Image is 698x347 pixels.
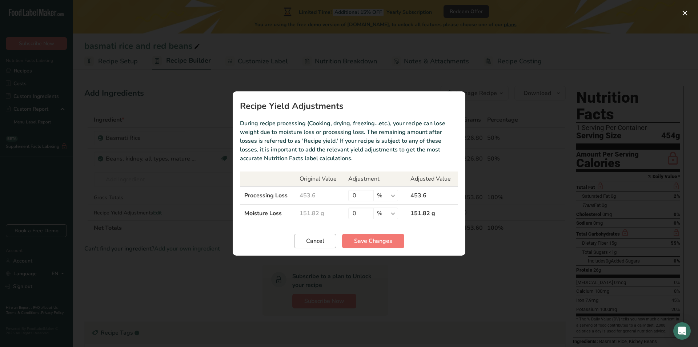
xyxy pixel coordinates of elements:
[354,237,392,245] span: Save Changes
[406,205,458,222] td: 151.82 g
[240,102,458,110] h1: Recipe Yield Adjustments
[294,234,336,248] button: Cancel
[295,205,344,222] td: 151.82 g
[240,186,295,205] td: Processing Loss
[673,322,691,340] div: Open Intercom Messenger
[306,237,324,245] span: Cancel
[240,119,458,163] p: During recipe processing (Cooking, drying, freezing…etc.), your recipe can lose weight due to moi...
[406,186,458,205] td: 453.6
[295,171,344,186] th: Original Value
[344,171,406,186] th: Adjustment
[406,171,458,186] th: Adjusted Value
[240,205,295,222] td: Moisture Loss
[342,234,404,248] button: Save Changes
[295,186,344,205] td: 453.6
